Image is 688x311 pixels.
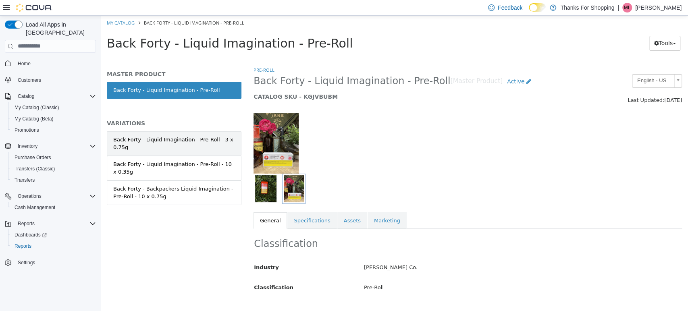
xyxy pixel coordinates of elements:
button: Tools [549,20,580,35]
button: Purchase Orders [8,152,99,163]
span: Promotions [11,125,96,135]
span: Inventory [18,143,37,149]
button: Operations [15,191,45,201]
a: My Catalog (Beta) [11,114,57,124]
div: Back Forty - Liquid Imagination - Pre-Roll - 3 x 0.75g [12,120,134,136]
span: Purchase Orders [11,153,96,162]
span: My Catalog (Classic) [15,104,59,111]
a: Transfers [11,175,38,185]
button: Transfers [8,174,99,186]
span: Purchase Orders [15,154,51,161]
a: Purchase Orders [11,153,54,162]
a: Reports [11,241,35,251]
button: Promotions [8,124,99,136]
button: Inventory [2,141,99,152]
span: Last Updated: [527,81,563,87]
h5: CATALOG SKU - KGJVBUBM [153,77,471,85]
span: Inventory [15,141,96,151]
button: Transfers (Classic) [8,163,99,174]
span: Settings [15,257,96,267]
span: Catalog [18,93,34,100]
input: Dark Mode [529,3,546,12]
span: Back Forty - Liquid Imagination - Pre-Roll [6,21,252,35]
span: English - US [532,59,570,71]
span: Reports [15,219,96,228]
span: My Catalog (Beta) [11,114,96,124]
img: 150 [153,97,198,158]
a: Dashboards [8,229,99,241]
span: Transfers [15,177,35,183]
span: Settings [18,259,35,266]
span: My Catalog (Beta) [15,116,54,122]
span: Reports [15,243,31,249]
button: Catalog [2,91,99,102]
span: Cash Management [11,203,96,212]
button: My Catalog (Classic) [8,102,99,113]
button: My Catalog (Beta) [8,113,99,124]
button: Catalog [15,91,37,101]
span: Customers [18,77,41,83]
div: Pre-Roll [257,265,587,279]
a: Cash Management [11,203,58,212]
span: [DATE] [563,81,581,87]
button: Reports [8,241,99,252]
a: Customers [15,75,44,85]
a: Pre-Roll [153,51,174,57]
span: Home [15,58,96,68]
img: Cova [16,4,52,12]
span: Transfers (Classic) [15,166,55,172]
small: [Master Product] [350,62,402,69]
span: Feedback [498,4,522,12]
span: Dashboards [15,232,47,238]
span: ML [624,3,631,12]
a: Assets [237,197,266,214]
a: Marketing [267,197,306,214]
div: Marc Lagace [622,3,632,12]
span: Back Forty - Liquid Imagination - Pre-Roll [43,4,143,10]
nav: Complex example [5,54,96,290]
span: My Catalog (Classic) [11,103,96,112]
span: Transfers [11,175,96,185]
h5: MASTER PRODUCT [6,55,141,62]
a: Settings [15,258,38,267]
a: Home [15,59,34,68]
a: Back Forty - Liquid Imagination - Pre-Roll [6,66,141,83]
span: Classification [153,269,193,275]
button: Reports [2,218,99,229]
span: Home [18,60,31,67]
a: English - US [531,58,581,72]
p: | [617,3,619,12]
span: Promotions [15,127,39,133]
div: [PERSON_NAME] Co. [257,245,587,259]
p: Thanks For Shopping [560,3,614,12]
span: Load All Apps in [GEOGRAPHIC_DATA] [23,21,96,37]
h2: Classification [153,222,581,234]
span: Operations [18,193,42,199]
span: Transfers (Classic) [11,164,96,174]
a: Specifications [187,197,236,214]
a: My Catalog [6,4,34,10]
a: General [153,197,186,214]
button: Inventory [15,141,41,151]
button: Cash Management [8,202,99,213]
button: Operations [2,191,99,202]
div: Back Forty - Liquid Imagination - Pre-Roll - 10 x 0.35g [12,145,134,160]
span: Industry [153,249,178,255]
span: Reports [18,220,35,227]
button: Settings [2,257,99,268]
a: Promotions [11,125,42,135]
a: My Catalog (Classic) [11,103,62,112]
span: Reports [11,241,96,251]
h5: VARIATIONS [6,104,141,111]
p: [PERSON_NAME] [635,3,682,12]
span: Back Forty - Liquid Imagination - Pre-Roll [153,59,349,72]
span: Active [406,62,424,69]
button: Customers [2,74,99,86]
span: Customers [15,75,96,85]
div: Back Forty - Backpackers Liquid Imagination - Pre-Roll - 10 x 0.75g [12,169,134,185]
span: Dashboards [11,230,96,240]
button: Reports [15,219,38,228]
span: Catalog [15,91,96,101]
a: Transfers (Classic) [11,164,58,174]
